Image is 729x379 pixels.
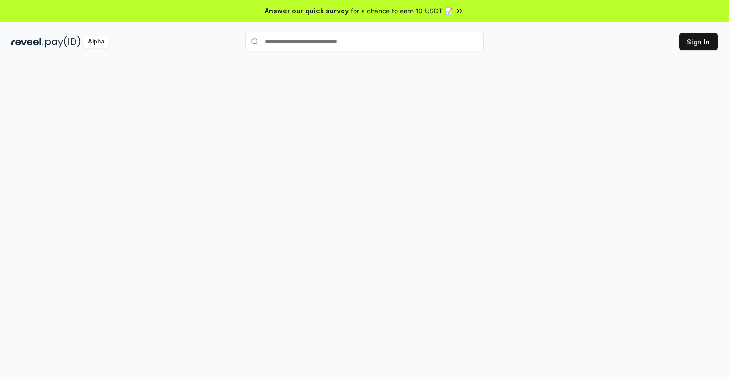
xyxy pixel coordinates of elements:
[45,36,81,48] img: pay_id
[83,36,109,48] div: Alpha
[351,6,453,16] span: for a chance to earn 10 USDT 📝
[679,33,718,50] button: Sign In
[265,6,349,16] span: Answer our quick survey
[11,36,43,48] img: reveel_dark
